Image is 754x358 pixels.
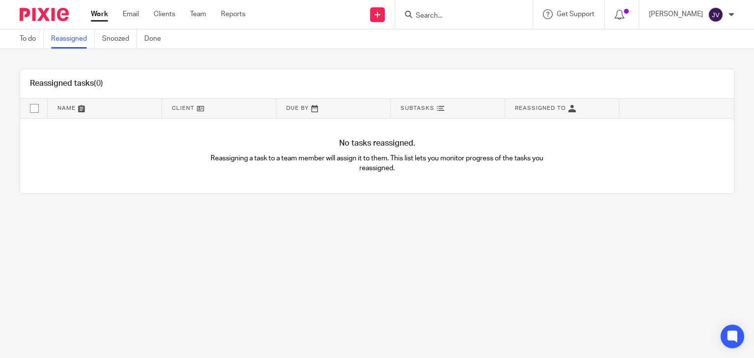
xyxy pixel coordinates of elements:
img: Pixie [20,8,69,21]
a: Reassigned [51,29,95,49]
img: svg%3E [708,7,724,23]
a: Reports [221,9,245,19]
span: Get Support [557,11,594,18]
a: Done [144,29,168,49]
span: (0) [94,79,103,87]
a: Email [123,9,139,19]
a: Team [190,9,206,19]
h1: Reassigned tasks [30,78,103,89]
p: Reassigning a task to a team member will assign it to them. This list lets you monitor progress o... [199,153,556,174]
span: Subtasks [401,105,434,111]
a: Clients [154,9,175,19]
a: Work [91,9,108,19]
h4: No tasks reassigned. [20,138,734,149]
a: Snoozed [102,29,137,49]
p: [PERSON_NAME] [649,9,703,19]
input: Search [415,12,503,21]
a: To do [20,29,44,49]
